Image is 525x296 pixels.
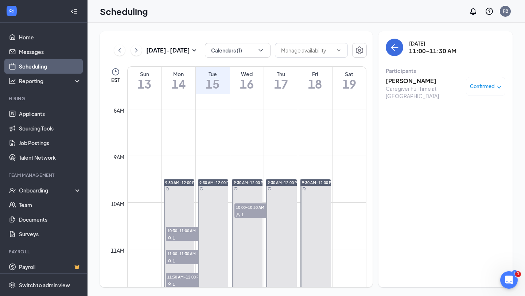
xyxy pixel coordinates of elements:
div: Mon [162,70,195,78]
div: Hiring [9,96,80,102]
span: 1 [173,235,175,241]
a: July 17, 2025 [264,67,298,94]
span: 1 [515,271,521,277]
svg: WorkstreamLogo [8,7,15,15]
a: July 18, 2025 [298,67,332,94]
div: 10am [109,200,126,208]
div: Thu [264,70,298,78]
a: Team [19,198,81,212]
div: Participants [386,67,505,74]
svg: Notifications [469,7,478,16]
span: 10:00-10:30 AM [234,203,271,211]
h1: 18 [298,78,332,90]
a: PayrollCrown [19,260,81,274]
h1: 13 [128,78,161,90]
svg: QuestionInfo [485,7,494,16]
svg: Settings [9,281,16,289]
span: 9:30 AM-12:00 PM [268,180,300,185]
h1: 14 [162,78,195,90]
div: Payroll [9,249,80,255]
input: Manage availability [281,46,333,54]
svg: User [167,259,172,263]
a: Documents [19,212,81,227]
a: July 15, 2025 [196,67,230,94]
span: 1 [173,258,175,264]
svg: ArrowLeft [390,43,399,52]
a: July 19, 2025 [332,67,366,94]
a: July 13, 2025 [128,67,161,94]
svg: Collapse [70,8,78,15]
div: Reporting [19,77,82,85]
svg: ChevronLeft [116,46,123,55]
a: July 14, 2025 [162,67,195,94]
svg: User [236,213,240,217]
svg: Settings [355,46,364,55]
a: Talent Network [19,150,81,165]
svg: Sync [268,187,272,191]
span: 11:30 AM-12:00 PM [166,273,202,280]
h1: 16 [230,78,264,90]
a: Applicants [19,106,81,121]
div: Tue [196,70,230,78]
div: 8am [112,106,126,114]
h1: 17 [264,78,298,90]
h3: [DATE] - [DATE] [146,46,190,54]
div: Switch to admin view [19,281,70,289]
h3: [PERSON_NAME] [386,77,462,85]
a: Scheduling [19,59,81,74]
div: Fri [298,70,332,78]
button: ChevronRight [131,45,142,56]
button: back-button [386,39,403,56]
div: Team Management [9,172,80,178]
svg: ChevronRight [133,46,140,55]
a: Messages [19,44,81,59]
a: Surveys [19,227,81,241]
svg: User [167,236,172,240]
div: FB [503,8,508,14]
div: 9am [112,153,126,161]
svg: Sync [302,187,306,191]
svg: Sync [234,187,238,191]
span: 1 [241,212,244,217]
span: 11:00-11:30 AM [166,250,202,257]
a: Home [19,30,81,44]
svg: Analysis [9,77,16,85]
button: Settings [352,43,367,58]
span: 9:30 AM-12:00 PM [199,180,232,185]
span: 9:30 AM-12:00 PM [165,180,198,185]
svg: ChevronDown [336,47,342,53]
div: Sat [332,70,366,78]
a: July 16, 2025 [230,67,264,94]
svg: Clock [111,67,120,76]
div: Wed [230,70,264,78]
span: 9:30 AM-12:00 PM [234,180,266,185]
span: 10:30-11:00 AM [166,227,202,234]
button: ChevronLeft [114,45,125,56]
h1: Scheduling [100,5,148,17]
svg: ChevronDown [257,47,264,54]
span: EST [111,76,120,83]
span: Confirmed [470,83,495,90]
span: 1 [173,282,175,287]
span: 9:30 AM-12:00 PM [302,180,334,185]
svg: User [167,282,172,287]
div: 1 [512,270,518,276]
div: Sun [128,70,161,78]
svg: SmallChevronDown [190,46,199,55]
button: Calendars (1)ChevronDown [205,43,271,58]
svg: Sync [200,187,203,191]
svg: UserCheck [9,187,16,194]
svg: Sync [166,187,169,191]
div: Onboarding [19,187,75,194]
div: [DATE] [409,40,456,47]
h1: 19 [332,78,366,90]
h1: 15 [196,78,230,90]
div: Caregiver Full Time at [GEOGRAPHIC_DATA] [386,85,462,100]
div: 11am [109,246,126,254]
a: Sourcing Tools [19,121,81,136]
a: Job Postings [19,136,81,150]
span: down [497,85,502,90]
h3: 11:00-11:30 AM [409,47,456,55]
iframe: Intercom live chat [500,271,518,289]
